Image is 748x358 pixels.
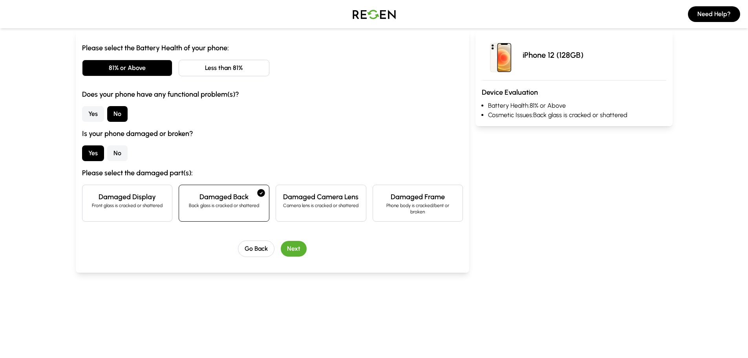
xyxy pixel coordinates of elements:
h3: Please select the Battery Health of your phone: [82,42,463,53]
button: 81% or Above [82,60,173,76]
button: No [107,106,128,122]
li: Battery Health: 81% or Above [488,101,666,110]
p: Phone body is cracked/bent or broken [379,202,457,215]
h4: Damaged Display [89,191,166,202]
button: No [107,145,128,161]
h4: Damaged Frame [379,191,457,202]
h3: Does your phone have any functional problem(s)? [82,89,463,100]
h3: Please select the damaged part(s): [82,167,463,178]
img: Logo [347,3,402,25]
p: Back glass is cracked or shattered [185,202,263,209]
h4: Damaged Camera Lens [282,191,360,202]
button: Next [281,241,307,257]
p: iPhone 12 (128GB) [523,50,583,61]
p: Front glass is cracked or shattered [89,202,166,209]
h3: Device Evaluation [482,87,666,98]
button: Need Help? [688,6,740,22]
img: iPhone 12 [482,36,519,74]
button: Go Back [238,241,274,257]
p: Camera lens is cracked or shattered [282,202,360,209]
h4: Damaged Back [185,191,263,202]
h3: Is your phone damaged or broken? [82,128,463,139]
li: Cosmetic Issues: Back glass is cracked or shattered [488,110,666,120]
button: Yes [82,106,104,122]
button: Less than 81% [179,60,269,76]
button: Yes [82,145,104,161]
